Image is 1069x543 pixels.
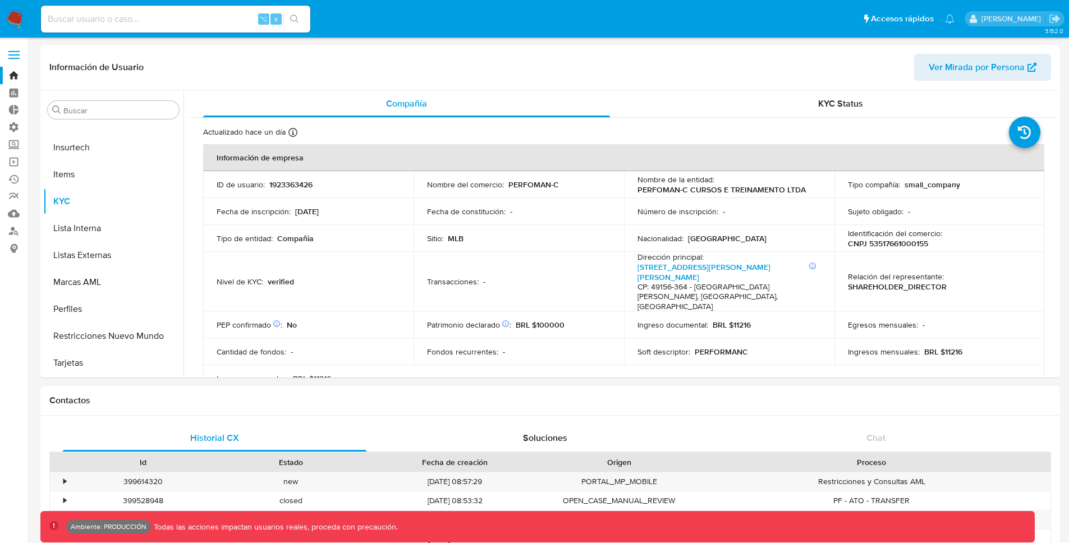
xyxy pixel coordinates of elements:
p: Fecha de constitución : [427,206,506,217]
button: Perfiles [43,296,183,323]
button: KYC [43,188,183,215]
span: KYC Status [818,97,863,110]
span: Compañía [386,97,427,110]
p: - [483,277,485,287]
p: MLB [448,233,464,243]
p: Todas las acciones impactan usuarios reales, proceda con precaución. [151,522,398,532]
div: • [63,495,66,506]
p: PEP confirmado : [217,320,282,330]
div: new [217,472,365,491]
div: Estado [225,457,357,468]
p: - [503,347,505,357]
p: Cantidad de fondos : [217,347,286,357]
div: closed [217,491,365,510]
div: • [63,476,66,487]
p: Sujeto obligado : [848,206,903,217]
p: Transacciones : [427,277,479,287]
p: 1923363426 [269,180,313,190]
p: [GEOGRAPHIC_DATA] [688,233,767,243]
h1: Información de Usuario [49,62,144,73]
p: Relación del representante : [848,271,944,282]
p: small_company [905,180,960,190]
p: SHAREHOLDER_DIRECTOR [848,282,947,292]
p: Tipo compañía : [848,180,900,190]
h1: Contactos [49,395,1051,406]
div: [DATE] 08:53:32 [365,491,545,510]
button: Restricciones Nuevo Mundo [43,323,183,349]
div: 399614320 [70,472,217,491]
p: ramiro.carbonell@mercadolibre.com.co [981,13,1045,24]
p: - [723,206,725,217]
div: [DATE] 15:17:37 [365,510,545,529]
p: PERFORMANC [695,347,748,357]
p: Ambiente: PRODUCCIÓN [71,524,146,529]
div: Proceso [701,457,1043,468]
p: Fecha de inscripción : [217,206,291,217]
input: Buscar usuario o caso... [41,12,310,26]
button: Items [43,161,183,188]
button: Insurtech [43,134,183,161]
span: Accesos rápidos [871,13,934,25]
p: Nombre del comercio : [427,180,504,190]
div: Origen [553,457,685,468]
input: Buscar [63,105,175,116]
button: Tarjetas [43,349,183,376]
p: CNPJ 53517661000155 [848,238,928,249]
h4: CP: 49156-364 - [GEOGRAPHIC_DATA][PERSON_NAME], [GEOGRAPHIC_DATA], [GEOGRAPHIC_DATA] [637,282,816,312]
p: Ingresos mensuales : [217,374,288,384]
p: BRL $100000 [516,320,565,330]
p: - [291,347,293,357]
p: BRL $11216 [293,374,331,384]
p: Soft descriptor : [637,347,690,357]
div: OPEN_CASE_MANUAL_REVIEW [545,491,693,510]
div: PORTAL_MP_MOBILE [545,472,693,491]
p: Nacionalidad : [637,233,683,243]
p: Tipo de entidad : [217,233,273,243]
div: Restricciones y Consultas AML [693,472,1050,491]
p: BRL $11216 [713,320,751,330]
th: Información de empresa [203,144,1044,171]
p: Compañia [277,233,314,243]
button: Marcas AML [43,269,183,296]
p: Sitio : [427,233,443,243]
span: Soluciones [523,431,567,444]
p: Ingreso documental : [637,320,708,330]
p: - [908,206,910,217]
p: ID de usuario : [217,180,265,190]
div: SUPPORT_WIDGET_MP [545,510,693,529]
a: [STREET_ADDRESS][PERSON_NAME][PERSON_NAME] [637,261,770,283]
p: Patrimonio declarado : [427,320,511,330]
p: No [287,320,297,330]
button: Buscar [52,105,61,114]
p: [DATE] [295,206,319,217]
p: Actualizado hace un día [203,127,286,137]
span: Historial CX [190,431,239,444]
p: PERFOMAN-C CURSOS E TREINAMENTO LTDA [637,185,806,195]
button: Lista Interna [43,215,183,242]
p: Identificación del comercio : [848,228,942,238]
a: Notificaciones [945,14,955,24]
p: PERFOMAN-C [508,180,559,190]
p: Fondos recurrentes : [427,347,498,357]
p: BRL $11216 [924,347,962,357]
button: Ver Mirada por Persona [914,54,1051,81]
div: Id [77,457,209,468]
p: Nombre de la entidad : [637,174,714,185]
div: PF - ATO - TRANSFER [693,491,1050,510]
button: Listas Externas [43,242,183,269]
p: Ingresos mensuales : [848,347,920,357]
p: Nivel de KYC : [217,277,263,287]
span: Chat [866,431,886,444]
button: search-icon [283,11,306,27]
p: Dirección principal : [637,252,704,262]
div: Merchant Credits [693,510,1050,529]
a: Salir [1049,13,1061,25]
p: - [923,320,925,330]
span: Ver Mirada por Persona [929,54,1025,81]
div: [DATE] 08:57:29 [365,472,545,491]
span: s [274,13,278,24]
p: verified [268,277,294,287]
div: 387301957 [70,510,217,529]
div: Fecha de creación [373,457,538,468]
span: ⌥ [259,13,268,24]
